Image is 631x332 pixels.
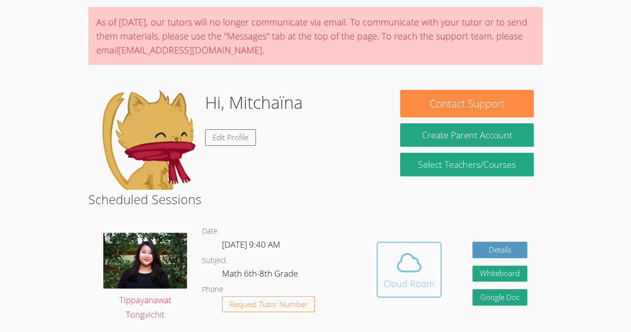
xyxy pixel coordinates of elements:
[472,266,527,282] button: Whiteboard
[400,123,533,147] button: Create Parent Account
[202,225,217,238] dt: Date
[205,90,303,115] h1: Hi, Mitchaïna
[202,284,223,296] dt: Phone
[229,301,308,308] span: Request Tutor Number
[103,233,187,322] a: Tippayanawat Tongvichit
[472,242,527,258] a: Details
[103,233,187,289] img: IMG_0561.jpeg
[97,90,197,190] img: default.png
[205,129,256,146] a: Edit Profile
[472,289,527,306] a: Google Doc
[400,90,533,117] button: Contact Support
[88,7,543,65] div: As of [DATE], our tutors will no longer communicate via email. To communicate with your tutor or ...
[222,239,280,250] span: [DATE] 9:40 AM
[384,277,434,291] div: Cloud Room
[88,190,543,209] h2: Scheduled Sessions
[377,242,441,298] button: Cloud Room
[400,153,533,176] a: Select Teachers/Courses
[222,296,315,313] button: Request Tutor Number
[202,255,226,267] dt: Subject
[222,267,300,284] dd: Math 6th-8th Grade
